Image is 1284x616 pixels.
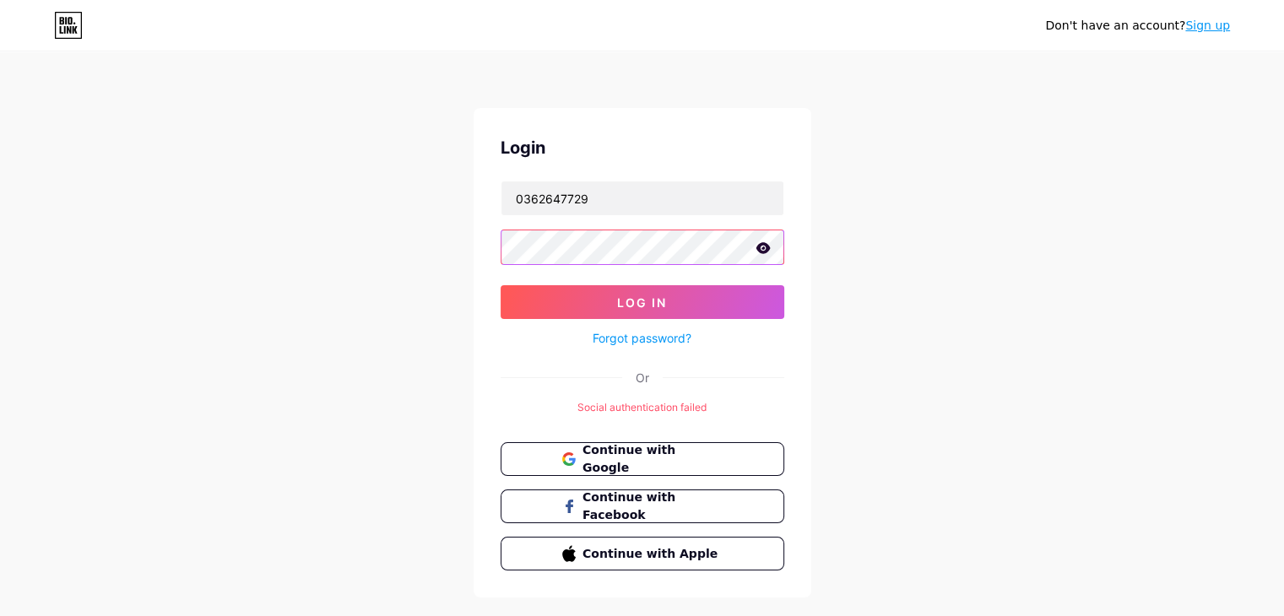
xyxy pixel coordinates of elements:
[501,442,784,476] button: Continue with Google
[501,489,784,523] button: Continue with Facebook
[636,369,649,386] div: Or
[582,489,722,524] span: Continue with Facebook
[1045,17,1230,35] div: Don't have an account?
[501,135,784,160] div: Login
[501,537,784,570] button: Continue with Apple
[501,400,784,415] div: Social authentication failed
[617,295,667,310] span: Log In
[501,285,784,319] button: Log In
[582,545,722,563] span: Continue with Apple
[1185,19,1230,32] a: Sign up
[593,329,691,347] a: Forgot password?
[501,181,783,215] input: Username
[582,441,722,477] span: Continue with Google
